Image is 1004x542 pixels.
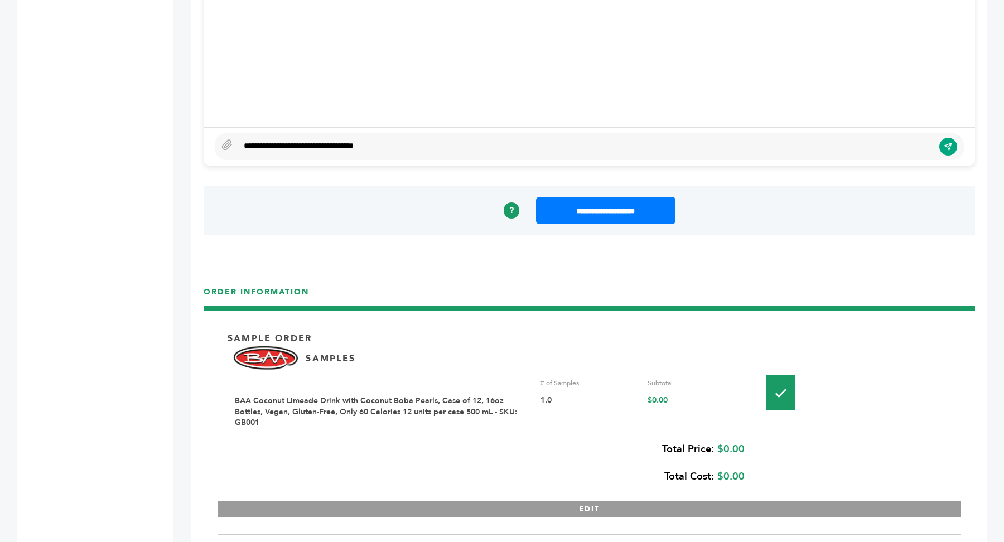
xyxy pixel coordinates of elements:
p: Sample Order [228,332,312,345]
button: EDIT [218,501,961,517]
div: $0.00 $0.00 [228,435,745,490]
a: ? [504,202,519,218]
div: Subtotal [648,378,747,388]
div: # of Samples [540,378,640,388]
h3: ORDER INFORMATION [204,287,975,306]
div: $0.00 [648,395,747,428]
b: Total Price: [662,442,714,456]
a: BAA Coconut Limeade Drink with Coconut Boba Pearls, Case of 12, 16oz Bottles, Vegan, Gluten-Free,... [235,395,517,428]
img: Brand Name [228,345,303,372]
b: Total Cost: [664,470,714,483]
img: Pallet-Icons-01.png [766,375,795,410]
p: SAMPLES [306,352,355,365]
div: 1.0 [540,395,640,428]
